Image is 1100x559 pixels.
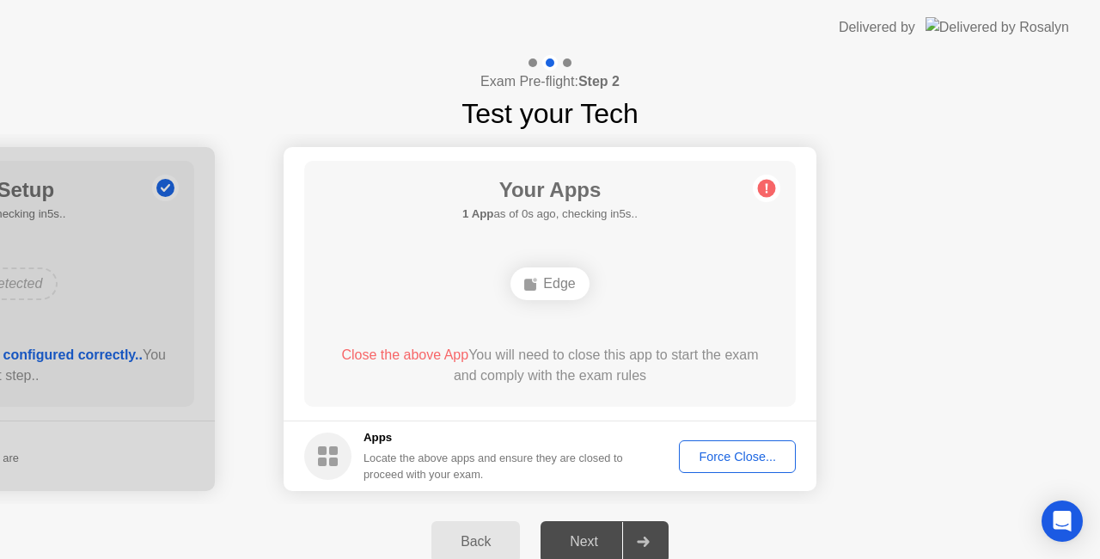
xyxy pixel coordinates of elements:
[437,534,515,550] div: Back
[461,93,639,134] h1: Test your Tech
[546,534,622,550] div: Next
[462,206,638,223] h5: as of 0s ago, checking in5s..
[926,17,1069,37] img: Delivered by Rosalyn
[364,429,624,446] h5: Apps
[685,450,790,464] div: Force Close...
[510,267,589,300] div: Edge
[341,347,468,362] span: Close the above App
[1042,501,1083,542] div: Open Intercom Messenger
[480,71,620,92] h4: Exam Pre-flight:
[462,207,493,220] b: 1 App
[329,345,772,386] div: You will need to close this app to start the exam and comply with the exam rules
[679,440,796,473] button: Force Close...
[839,17,915,38] div: Delivered by
[578,74,620,89] b: Step 2
[364,450,624,482] div: Locate the above apps and ensure they are closed to proceed with your exam.
[462,175,638,206] h1: Your Apps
